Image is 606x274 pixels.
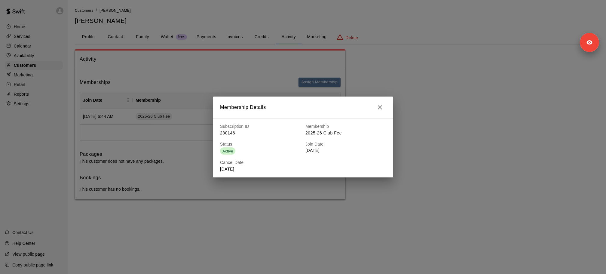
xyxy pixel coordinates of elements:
p: 2025-26 Club Fee [305,130,386,136]
h6: Membership [305,123,386,130]
p: [DATE] [220,166,301,172]
p: 280146 [220,130,301,136]
h6: Cancel Date [220,159,301,166]
p: [DATE] [305,147,386,154]
h6: Status [220,141,301,148]
h6: Join Date [305,141,386,148]
span: Active [220,149,235,153]
h6: Membership Details [220,103,266,111]
h6: Subscription ID [220,123,301,130]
